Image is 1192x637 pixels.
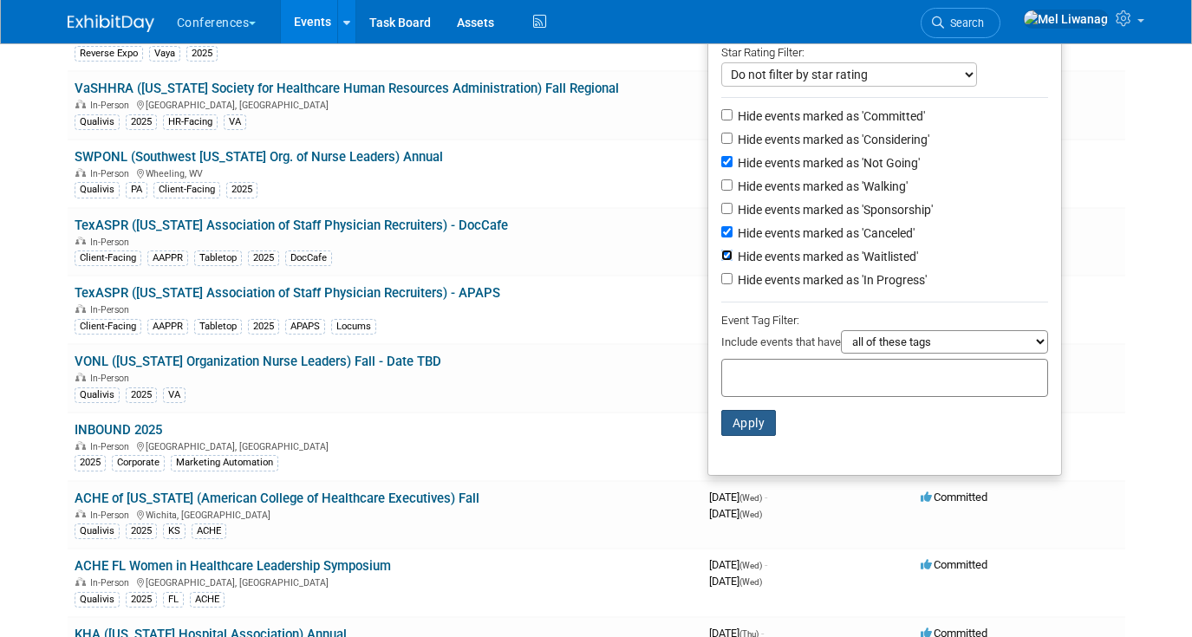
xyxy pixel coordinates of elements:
div: 2025 [126,387,157,403]
a: INBOUND 2025 [75,422,162,438]
div: Event Tag Filter: [721,310,1048,330]
div: Client-Facing [75,319,141,335]
span: In-Person [90,168,134,179]
div: Tabletop [194,319,242,335]
div: Include events that have [721,330,1048,359]
label: Hide events marked as 'Canceled' [734,224,915,242]
span: (Wed) [739,561,762,570]
a: SWPONL (Southwest [US_STATE] Org. of Nurse Leaders) Annual [75,149,443,165]
img: In-Person Event [75,510,86,518]
div: [GEOGRAPHIC_DATA], [GEOGRAPHIC_DATA] [75,97,695,111]
div: Qualivis [75,387,120,403]
div: FL [163,592,184,608]
div: VA [224,114,246,130]
span: In-Person [90,373,134,384]
a: TexASPR ([US_STATE] Association of Staff Physician Recruiters) - DocCafe [75,218,508,233]
div: Qualivis [75,523,120,539]
div: HR-Facing [163,114,218,130]
img: In-Person Event [75,168,86,177]
div: [GEOGRAPHIC_DATA], [GEOGRAPHIC_DATA] [75,439,695,452]
img: In-Person Event [75,100,86,108]
div: 2025 [186,46,218,62]
label: Hide events marked as 'Waitlisted' [734,248,918,265]
div: 2025 [226,182,257,198]
a: VaSHHRA ([US_STATE] Society for Healthcare Human Resources Administration) Fall Regional [75,81,619,96]
label: Hide events marked as 'In Progress' [734,271,927,289]
div: APAPS [285,319,325,335]
img: ExhibitDay [68,15,154,32]
span: - [765,491,767,504]
span: Search [944,16,984,29]
span: Committed [921,491,987,504]
a: TexASPR ([US_STATE] Association of Staff Physician Recruiters) - APAPS [75,285,500,301]
div: Corporate [112,455,165,471]
a: ACHE of [US_STATE] (American College of Healthcare Executives) Fall [75,491,479,506]
label: Hide events marked as 'Sponsorship' [734,201,933,218]
div: Client-Facing [75,250,141,266]
div: Tabletop [194,250,242,266]
img: In-Person Event [75,441,86,450]
div: Client-Facing [153,182,220,198]
label: Hide events marked as 'Walking' [734,178,908,195]
div: 2025 [75,455,106,471]
a: ACHE FL Women in Healthcare Leadership Symposium [75,558,391,574]
div: 2025 [126,592,157,608]
span: (Wed) [739,510,762,519]
img: In-Person Event [75,304,86,313]
img: In-Person Event [75,237,86,245]
a: Search [921,8,1000,38]
img: In-Person Event [75,373,86,381]
span: [DATE] [709,575,762,588]
div: AAPPR [147,319,188,335]
a: VONL ([US_STATE] Organization Nurse Leaders) Fall - Date TBD [75,354,441,369]
img: In-Person Event [75,577,86,586]
img: Mel Liwanag [1023,10,1109,29]
span: In-Person [90,304,134,315]
span: [DATE] [709,491,767,504]
span: (Wed) [739,577,762,587]
label: Hide events marked as 'Not Going' [734,154,920,172]
div: Star Rating Filter: [721,40,1048,62]
div: ACHE [190,592,225,608]
div: Locums [331,319,376,335]
span: In-Person [90,441,134,452]
div: ACHE [192,523,226,539]
label: Hide events marked as 'Committed' [734,107,925,125]
span: Committed [921,558,987,571]
span: (Wed) [739,493,762,503]
div: Marketing Automation [171,455,278,471]
div: 2025 [248,250,279,266]
div: Qualivis [75,182,120,198]
div: 2025 [126,523,157,539]
div: AAPPR [147,250,188,266]
div: Vaya [149,46,180,62]
span: In-Person [90,100,134,111]
div: Qualivis [75,114,120,130]
label: Hide events marked as 'Considering' [734,131,929,148]
span: In-Person [90,577,134,588]
div: Reverse Expo [75,46,143,62]
span: [DATE] [709,558,767,571]
div: Wheeling, WV [75,166,695,179]
button: Apply [721,410,777,436]
span: - [765,558,767,571]
span: In-Person [90,237,134,248]
span: In-Person [90,510,134,521]
div: Qualivis [75,592,120,608]
div: 2025 [126,114,157,130]
div: PA [126,182,147,198]
div: 2025 [248,319,279,335]
div: VA [163,387,186,403]
div: DocCafe [285,250,332,266]
span: [DATE] [709,507,762,520]
div: KS [163,523,186,539]
div: Wichita, [GEOGRAPHIC_DATA] [75,507,695,521]
div: [GEOGRAPHIC_DATA], [GEOGRAPHIC_DATA] [75,575,695,588]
